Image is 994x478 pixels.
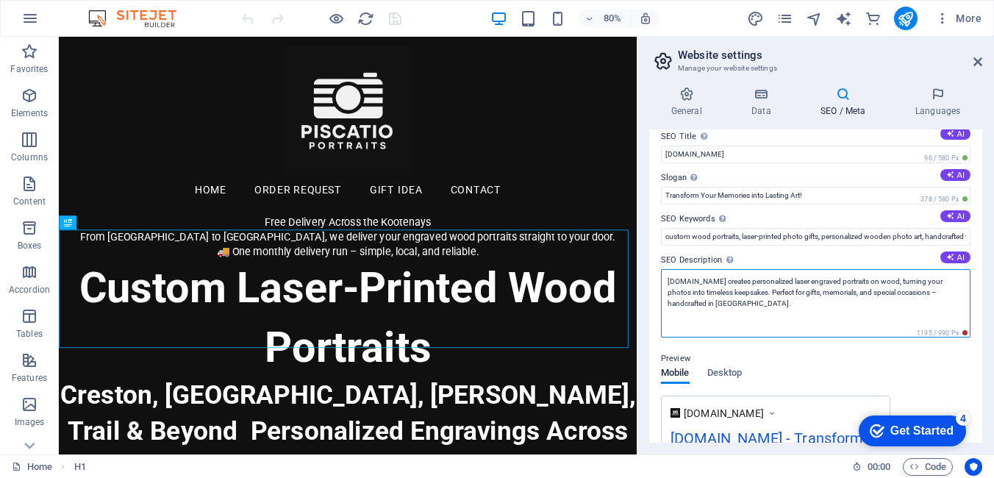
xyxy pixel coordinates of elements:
[11,151,48,163] p: Columns
[357,10,374,27] i: Reload page
[10,63,48,75] p: Favorites
[914,328,970,338] span: 1195 / 990 Px
[18,240,42,252] p: Boxes
[940,128,970,140] button: SEO Title
[729,87,798,118] h4: Data
[12,458,52,476] a: Click to cancel selection. Double-click to open Pages
[579,10,631,27] button: 80%
[661,350,690,368] p: Preview
[806,10,823,27] button: navigator
[661,128,970,146] label: SEO Title
[965,458,982,476] button: Usercentrics
[903,458,953,476] button: Code
[940,169,970,181] button: Slogan
[940,252,970,263] button: SEO Description
[661,252,970,269] label: SEO Description
[678,62,953,75] h3: Manage your website settings
[894,7,918,30] button: publish
[747,10,765,27] button: design
[798,87,893,118] h4: SEO / Meta
[12,372,47,384] p: Features
[74,458,86,476] nav: breadcrumb
[935,11,982,26] span: More
[661,169,970,187] label: Slogan
[11,107,49,119] p: Elements
[649,87,729,118] h4: General
[684,406,764,421] span: [DOMAIN_NAME]
[671,408,680,418] img: PISCATIOPORTRAITSLogoDesign-lzgN_8RLw4585NJMCTir6w-vda8Urgul6A7FN1r10TYug.png
[921,153,970,163] span: 96 / 580 Px
[806,10,823,27] i: Navigator
[639,12,652,25] i: On resize automatically adjust zoom level to fit chosen device.
[909,458,946,476] span: Code
[109,3,124,18] div: 4
[747,10,764,27] i: Design (Ctrl+Alt+Y)
[661,210,970,228] label: SEO Keywords
[9,284,50,296] p: Accordion
[835,10,853,27] button: text_generator
[897,10,914,27] i: Publish
[661,368,742,396] div: Preview
[776,10,794,27] button: pages
[601,10,624,27] h6: 80%
[835,10,852,27] i: AI Writer
[74,458,86,476] span: Click to select. Double-click to edit
[661,187,970,204] input: Slogan...
[776,10,793,27] i: Pages (Ctrl+Alt+S)
[878,461,880,472] span: :
[865,10,882,27] button: commerce
[707,364,743,385] span: Desktop
[13,196,46,207] p: Content
[16,328,43,340] p: Tables
[43,16,107,29] div: Get Started
[929,7,987,30] button: More
[678,49,982,62] h2: Website settings
[327,10,345,27] button: Click here to leave preview mode and continue editing
[661,364,690,385] span: Mobile
[940,210,970,222] button: SEO Keywords
[15,416,45,428] p: Images
[85,10,195,27] img: Editor Logo
[852,458,891,476] h6: Session time
[868,458,890,476] span: 00 00
[893,87,982,118] h4: Languages
[357,10,374,27] button: reload
[918,194,970,204] span: 378 / 580 Px
[12,7,119,38] div: Get Started 4 items remaining, 20% complete
[865,10,882,27] i: Commerce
